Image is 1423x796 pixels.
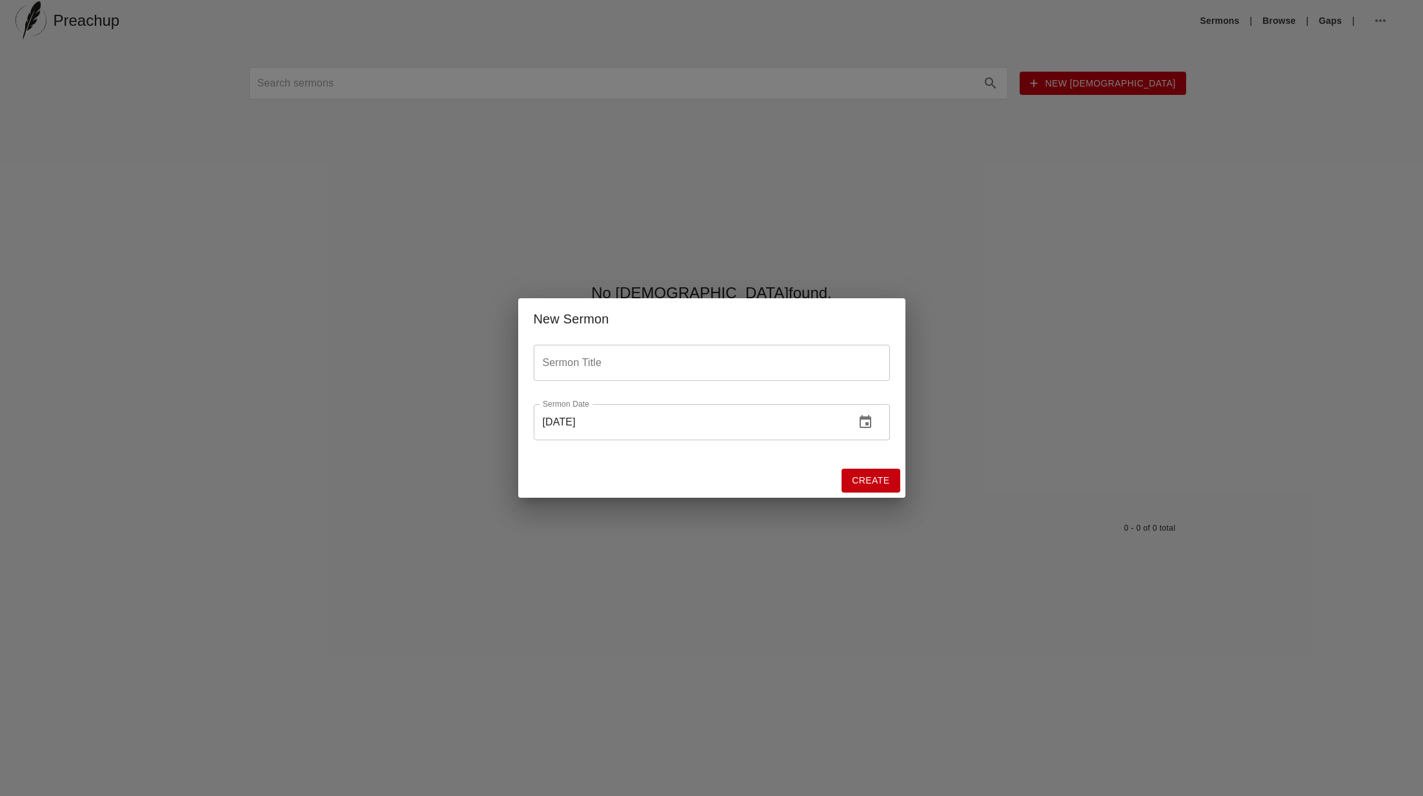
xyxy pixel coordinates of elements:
[534,345,890,381] input: Sermon Title
[842,469,900,493] button: Create
[850,407,881,438] button: change date
[534,309,890,329] div: New Sermon
[1358,731,1408,781] iframe: Drift Widget Chat Controller
[852,473,889,489] span: Create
